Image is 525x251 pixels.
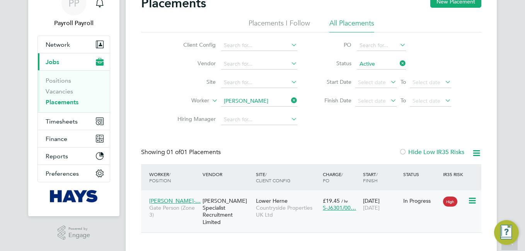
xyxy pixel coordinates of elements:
[412,97,440,104] span: Select date
[46,88,73,95] a: Vacancies
[494,220,519,245] button: Engage Resource Center
[38,165,110,182] button: Preferences
[141,148,222,156] div: Showing
[361,193,401,215] div: [DATE]
[46,58,59,66] span: Jobs
[361,167,401,187] div: Start
[412,79,440,86] span: Select date
[357,59,406,70] input: Select one
[147,193,481,200] a: [PERSON_NAME]-…Gate Person (Zone 3)[PERSON_NAME] Specialist Recruitment LimitedLower HerneCountry...
[37,19,110,28] span: Payroll Payroll
[171,60,216,67] label: Vendor
[398,95,408,105] span: To
[171,115,216,122] label: Hiring Manager
[317,41,351,48] label: PO
[401,167,441,181] div: Status
[358,79,386,86] span: Select date
[38,130,110,147] button: Finance
[58,226,90,240] a: Powered byEngage
[341,198,348,204] span: / hr
[256,171,290,183] span: / Client Config
[149,171,171,183] span: / Position
[441,167,468,181] div: IR35 Risk
[399,148,464,156] label: Hide Low IR35 Risks
[201,167,254,181] div: Vendor
[46,41,70,48] span: Network
[167,148,181,156] span: 01 of
[363,171,378,183] span: / Finish
[321,167,361,187] div: Charge
[221,59,297,70] input: Search for...
[46,170,79,177] span: Preferences
[46,77,71,84] a: Positions
[46,118,78,125] span: Timesheets
[256,204,319,218] span: Countryside Properties UK Ltd
[38,70,110,112] div: Jobs
[221,40,297,51] input: Search for...
[357,40,406,51] input: Search for...
[221,77,297,88] input: Search for...
[147,167,201,187] div: Worker
[68,226,90,232] span: Powered by
[165,97,209,105] label: Worker
[317,97,351,104] label: Finish Date
[38,113,110,130] button: Timesheets
[317,78,351,85] label: Start Date
[323,204,356,211] span: S-J6301/00…
[50,190,98,202] img: hays-logo-retina.png
[317,60,351,67] label: Status
[37,190,110,202] a: Go to home page
[38,148,110,165] button: Reports
[221,114,297,125] input: Search for...
[201,193,254,229] div: [PERSON_NAME] Specialist Recruitment Limited
[221,96,297,107] input: Search for...
[171,41,216,48] label: Client Config
[249,19,310,32] li: Placements I Follow
[38,53,110,70] button: Jobs
[46,153,68,160] span: Reports
[256,197,288,204] span: Lower Herne
[329,19,374,32] li: All Placements
[38,36,110,53] button: Network
[443,197,457,207] span: High
[358,97,386,104] span: Select date
[149,204,199,218] span: Gate Person (Zone 3)
[323,171,343,183] span: / PO
[398,77,408,87] span: To
[68,232,90,239] span: Engage
[403,197,440,204] div: In Progress
[254,167,321,187] div: Site
[323,197,340,204] span: £19.45
[167,148,221,156] span: 01 Placements
[171,78,216,85] label: Site
[46,98,78,106] a: Placements
[149,197,201,204] span: [PERSON_NAME]-…
[46,135,67,142] span: Finance
[363,204,380,211] span: [DATE]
